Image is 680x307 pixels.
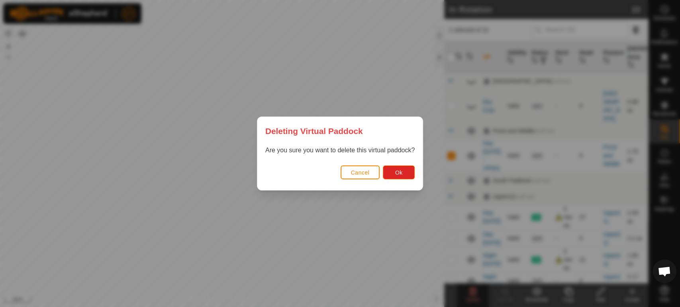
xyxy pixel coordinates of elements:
p: Are you sure you want to delete this virtual paddock? [265,146,415,155]
button: Cancel [341,165,380,179]
span: Deleting Virtual Paddock [265,125,363,137]
div: Open chat [653,259,676,283]
button: Ok [383,165,415,179]
span: Cancel [351,169,370,176]
span: Ok [395,169,403,176]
